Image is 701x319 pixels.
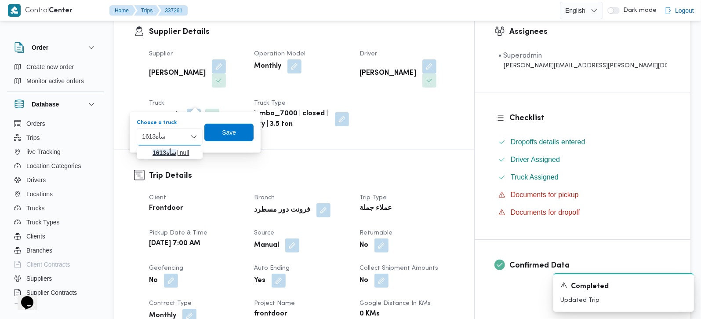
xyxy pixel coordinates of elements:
button: Documents for dropoff [495,205,671,220]
div: [PERSON_NAME][EMAIL_ADDRESS][PERSON_NAME][DOMAIN_NAME] [498,61,667,70]
div: Order [7,60,104,92]
b: [DATE] 7:00 AM [149,238,200,249]
b: jumbo_7000 | closed | dry | 3.5 ton [254,109,328,130]
button: Create new order [11,60,100,74]
span: Dark mode [620,7,657,14]
span: Locations [26,189,53,199]
button: Clients [11,229,100,243]
label: Choose a truck [137,119,177,126]
button: live Tracking [11,145,100,159]
button: Driver Assigned [495,153,671,167]
b: فرونت دور مسطرد [254,205,310,216]
span: live Tracking [26,147,61,157]
h3: Checklist [509,112,671,124]
span: Driver Assigned [511,154,560,165]
span: Clients [26,231,45,242]
span: Source [254,230,274,236]
b: [PERSON_NAME] [360,68,416,79]
span: Devices [26,301,48,312]
button: Close list of options [190,133,197,140]
button: 337261 [158,5,188,16]
h3: Order [32,42,48,53]
div: Notification [560,281,687,292]
h3: Confirmed Data [509,260,671,271]
span: Orders [26,118,45,129]
b: No [360,240,368,251]
button: Suppliers [11,271,100,286]
span: Truck Type [254,100,286,106]
span: Create new order [26,62,74,72]
b: Monthly [254,61,281,72]
span: • Superadmin mohamed.nabil@illa.com.eg [498,51,667,70]
button: Dropoffs details entered [495,135,671,149]
button: Trips [134,5,160,16]
span: Documents for pickup [511,191,579,198]
button: Home [109,5,136,16]
span: Client Contracts [26,259,70,270]
button: Monitor active orders [11,74,100,88]
span: Documents for dropoff [511,209,580,216]
button: Branches [11,243,100,257]
span: Dropoffs details entered [511,137,585,147]
button: Locations [11,187,100,201]
span: Geofencing [149,265,183,271]
button: Client Contracts [11,257,100,271]
span: Client [149,195,166,201]
b: عملاء جملة [360,203,392,214]
b: Center [49,7,73,14]
span: Contract Type [149,301,192,306]
span: Branch [254,195,275,201]
b: Frontdoor [149,203,183,214]
button: Order [14,42,97,53]
button: Logout [661,2,697,19]
button: Devices [11,300,100,314]
mark: سأه1613 [153,149,176,156]
span: Trip Type [360,195,387,201]
h3: Supplier Details [149,26,454,38]
span: Truck Types [26,217,59,227]
p: Updated Trip [560,296,687,305]
span: Suppliers [26,273,52,284]
span: Monitor active orders [26,76,84,86]
button: Trucks [11,201,100,215]
button: Truck Assigned [495,170,671,184]
span: Supplier Contracts [26,287,77,298]
span: Completed [571,282,609,292]
button: Supplier Contracts [11,286,100,300]
span: Trips [26,132,40,143]
span: Truck [149,100,164,106]
span: Returnable [360,230,392,236]
div: • Superadmin [498,51,667,61]
span: Branches [26,245,52,256]
div: Database [7,117,104,307]
span: Truck Assigned [511,172,559,183]
img: X8yXhbKr1z7QwAAAABJRU5ErkJggg== [8,4,21,17]
span: Documents for pickup [511,190,579,200]
b: No [360,275,368,286]
span: Google distance in KMs [360,301,431,306]
span: Documents for dropoff [511,207,580,218]
span: Supplier [149,51,173,57]
button: سأه1613 | null [137,146,203,158]
b: قلب 5678 [149,110,181,121]
button: Orders [11,117,100,131]
span: Driver Assigned [511,156,560,163]
span: Pickup date & time [149,230,207,236]
b: Yes [254,275,265,286]
span: | null [153,147,197,158]
h3: Assignees [509,26,671,38]
h3: Database [32,99,59,110]
h3: Trip Details [149,170,454,182]
span: Dropoffs details entered [511,138,585,146]
span: Project Name [254,301,295,306]
button: Drivers [11,173,100,187]
button: Database [14,99,97,110]
span: Trucks [26,203,44,213]
button: Documents for pickup [495,188,671,202]
button: Location Categories [11,159,100,173]
iframe: chat widget [9,284,37,310]
button: Save [204,124,254,141]
span: Truck Assigned [511,173,559,181]
button: Truck Types [11,215,100,229]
